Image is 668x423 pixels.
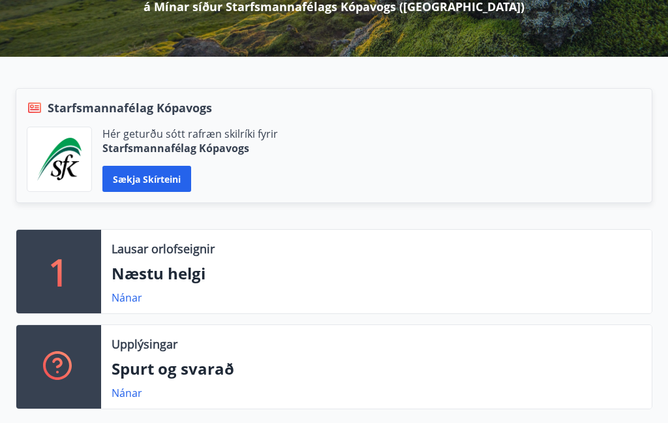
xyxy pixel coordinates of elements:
[102,141,278,155] p: Starfsmannafélag Kópavogs
[112,262,641,285] p: Næstu helgi
[48,99,212,116] span: Starfsmannafélag Kópavogs
[102,166,191,192] button: Sækja skírteini
[102,127,278,141] p: Hér geturðu sótt rafræn skilríki fyrir
[112,336,177,352] p: Upplýsingar
[37,138,82,181] img: x5MjQkxwhnYn6YREZUTEa9Q4KsBUeQdWGts9Dj4O.png
[112,358,641,380] p: Spurt og svarað
[48,247,69,296] p: 1
[112,386,142,400] a: Nánar
[112,290,142,305] a: Nánar
[112,240,215,257] p: Lausar orlofseignir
